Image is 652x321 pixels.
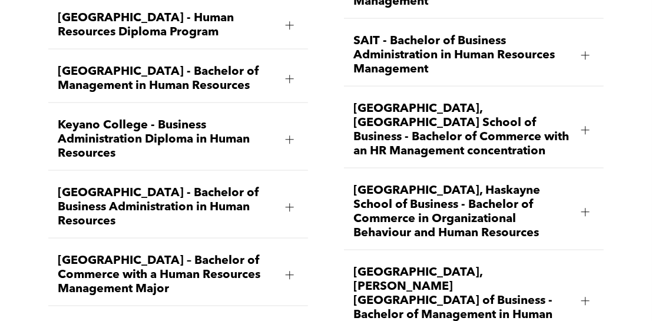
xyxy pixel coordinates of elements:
[58,11,276,39] span: [GEOGRAPHIC_DATA] - Human Resources Diploma Program
[353,102,571,158] span: [GEOGRAPHIC_DATA], [GEOGRAPHIC_DATA] School of Business - Bachelor of Commerce with an HR Managem...
[58,118,276,161] span: Keyano College - Business Administration Diploma in Human Resources
[58,254,276,296] span: [GEOGRAPHIC_DATA] – Bachelor of Commerce with a Human Resources Management Major
[58,186,276,229] span: [GEOGRAPHIC_DATA] - Bachelor of Business Administration in Human Resources
[353,184,571,240] span: [GEOGRAPHIC_DATA], Haskayne School of Business - Bachelor of Commerce in Organizational Behaviour...
[353,34,571,77] span: SAIT - Bachelor of Business Administration in Human Resources Management
[58,65,276,93] span: [GEOGRAPHIC_DATA] - Bachelor of Management in Human Resources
